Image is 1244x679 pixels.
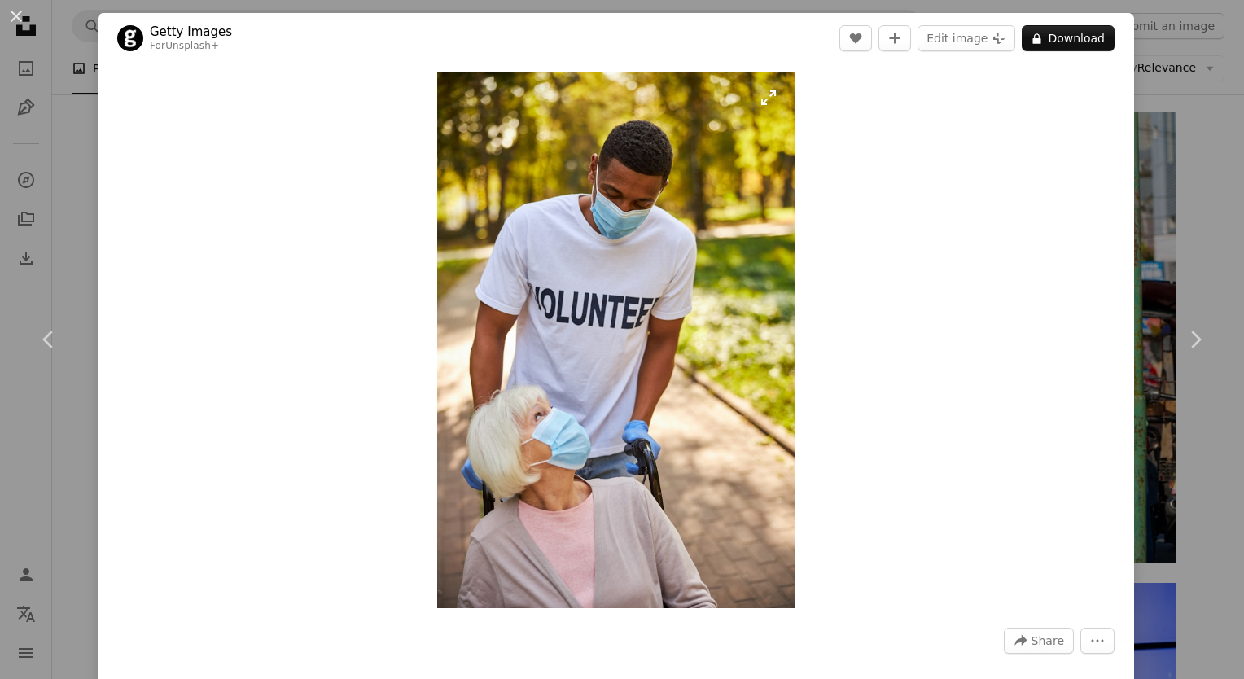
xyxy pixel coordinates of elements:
[1004,628,1074,654] button: Share this image
[918,25,1015,51] button: Edit image
[1032,629,1064,653] span: Share
[150,24,232,40] a: Getty Images
[437,72,795,608] button: Zoom in on this image
[437,72,795,608] img: Caring volunteer in a white T-shirt and blue gloves assisting a retired woman and rolling her whe...
[150,40,232,53] div: For
[117,25,143,51] img: Go to Getty Images's profile
[165,40,219,51] a: Unsplash+
[1080,628,1115,654] button: More Actions
[1146,261,1244,418] a: Next
[878,25,911,51] button: Add to Collection
[1022,25,1115,51] button: Download
[839,25,872,51] button: Like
